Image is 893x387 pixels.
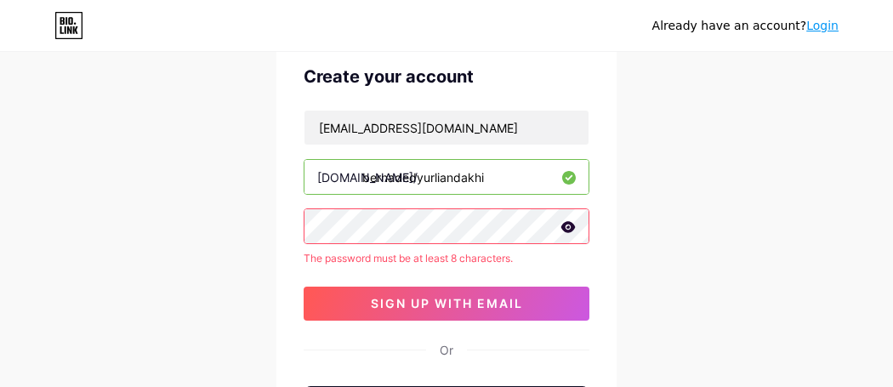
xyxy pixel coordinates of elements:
[440,341,453,359] div: Or
[304,160,589,194] input: username
[806,19,839,32] a: Login
[304,287,589,321] button: sign up with email
[317,168,418,186] div: [DOMAIN_NAME]/
[304,64,589,89] div: Create your account
[652,17,839,35] div: Already have an account?
[304,251,589,266] div: The password must be at least 8 characters.
[371,296,523,310] span: sign up with email
[304,111,589,145] input: Email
